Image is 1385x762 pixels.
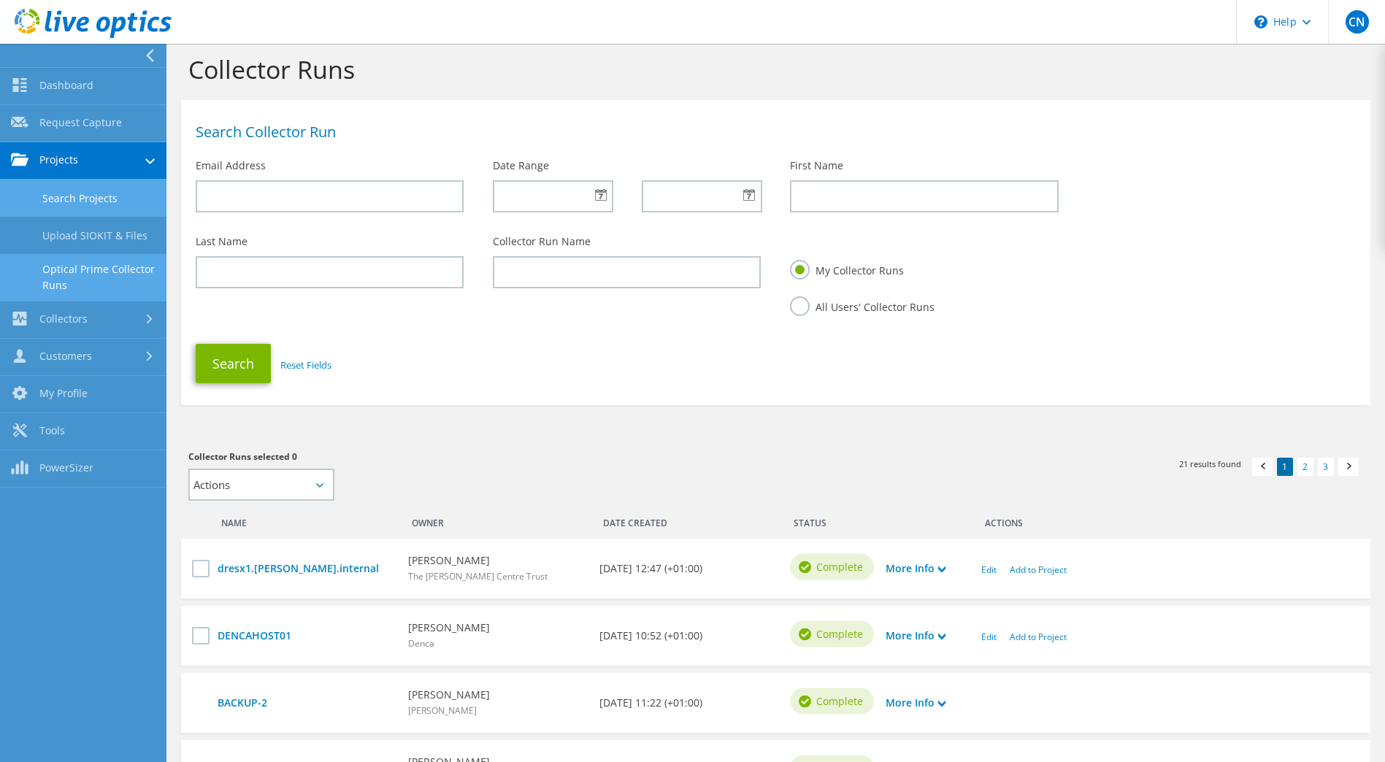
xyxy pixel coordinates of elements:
span: Complete [816,626,863,642]
a: 2 [1297,458,1313,476]
a: More Info [886,695,945,711]
a: More Info [886,628,945,644]
b: [DATE] 10:52 (+01:00) [599,628,702,644]
a: BACKUP-2 [218,695,394,711]
div: Status [783,508,878,531]
a: Add to Project [1010,563,1067,576]
span: CN [1346,10,1369,34]
label: Email Address [196,158,266,173]
a: Reset Fields [280,358,331,372]
a: Add to Project [1010,631,1067,643]
a: 1 [1277,458,1293,476]
button: Search [196,344,271,383]
span: [PERSON_NAME] [408,704,477,717]
h1: Search Collector Run [196,125,1348,139]
b: [PERSON_NAME] [408,620,490,636]
a: DENCAHOST01 [218,628,394,644]
a: dresx1.[PERSON_NAME].internal [218,561,394,577]
a: More Info [886,561,945,577]
div: Actions [974,508,1356,531]
span: Denca [408,637,434,650]
label: First Name [790,158,843,173]
b: [DATE] 11:22 (+01:00) [599,695,702,711]
a: Edit [981,563,997,576]
label: Last Name [196,234,248,249]
span: The [PERSON_NAME] Centre Trust [408,570,548,582]
label: Collector Run Name [493,234,591,249]
label: All Users' Collector Runs [790,296,935,315]
span: Complete [816,559,863,575]
a: Edit [981,631,997,643]
div: Name [210,508,401,531]
b: [PERSON_NAME] [408,687,490,703]
span: Complete [816,693,863,709]
div: Date Created [592,508,783,531]
h3: Collector Runs selected 0 [188,449,761,465]
b: [DATE] 12:47 (+01:00) [599,561,702,577]
label: My Collector Runs [790,260,904,278]
h1: Collector Runs [188,54,1356,85]
div: Owner [401,508,591,531]
label: Date Range [493,158,549,173]
svg: \n [1254,15,1267,28]
span: 21 results found [1179,458,1241,470]
b: [PERSON_NAME] [408,553,548,569]
a: 3 [1318,458,1334,476]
